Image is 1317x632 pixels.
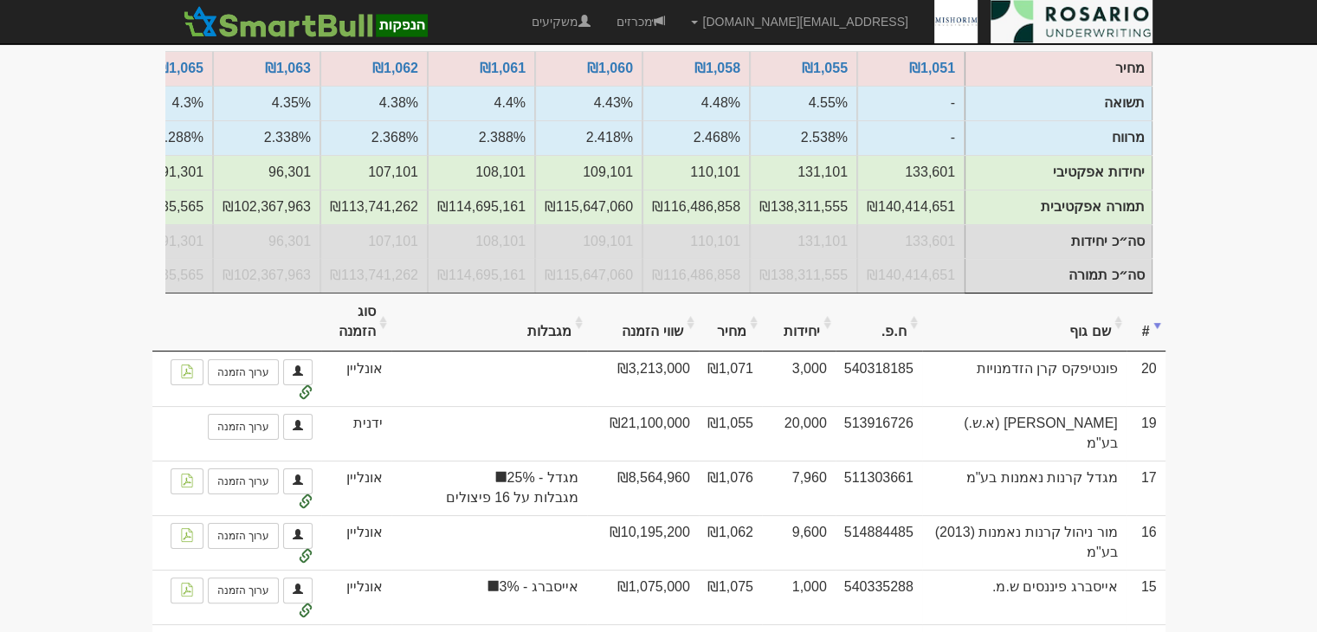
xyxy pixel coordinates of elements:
[857,86,965,120] td: תשואה
[400,488,578,508] span: מגבלות על 16 פיצולים
[836,461,922,515] td: 511303661
[642,120,750,155] td: מרווח
[642,86,750,120] td: תשואה
[922,351,1127,406] td: פונטיפקס קרן הזדמנויות
[587,406,699,461] td: ₪21,100,000
[428,258,535,293] td: סה״כ תמורה
[1127,570,1165,624] td: 15
[320,120,428,155] td: מרווח
[762,461,836,515] td: 7,960
[320,224,428,259] td: סה״כ יחידות
[699,570,762,624] td: ₪1,075
[965,87,1152,121] td: תשואה
[180,474,194,487] img: pdf-file-icon.png
[750,190,857,224] td: תמורה אפקטיבית
[535,120,642,155] td: מרווח
[321,406,391,461] td: ידנית
[587,461,699,515] td: ₪8,564,960
[208,359,279,385] a: ערוך הזמנה
[208,523,279,549] a: ערוך הזמנה
[762,515,836,570] td: 9,600
[965,190,1152,224] td: תמורה אפקטיבית
[762,570,836,624] td: 1,000
[587,351,699,406] td: ₪3,213,000
[922,515,1127,570] td: מור ניהול קרנות נאמנות (2013) בע"מ
[857,224,965,259] td: סה״כ יחידות
[750,86,857,120] td: תשואה
[694,61,740,75] a: ₪1,058
[1127,515,1165,570] td: 16
[965,121,1152,156] td: מרווח
[321,461,391,515] td: אונליין
[180,583,194,597] img: pdf-file-icon.png
[587,515,699,570] td: ₪10,195,200
[857,155,965,190] td: יחידות אפקטיבי
[922,406,1127,461] td: [PERSON_NAME] (א.ש.) בע"מ
[965,224,1152,259] td: סה״כ יחידות
[178,4,433,39] img: SmartBull Logo
[836,515,922,570] td: 514884485
[922,293,1127,351] th: שם גוף: activate to sort column ascending
[587,61,633,75] a: ₪1,060
[965,259,1152,293] td: סה״כ תמורה
[535,224,642,259] td: סה״כ יחידות
[265,61,311,75] a: ₪1,063
[750,155,857,190] td: יחידות אפקטיבי
[642,258,750,293] td: סה״כ תמורה
[428,120,535,155] td: מרווח
[836,406,922,461] td: 513916726
[909,61,955,75] a: ₪1,051
[750,120,857,155] td: מרווח
[750,224,857,259] td: סה״כ יחידות
[320,258,428,293] td: סה״כ תמורה
[762,406,836,461] td: 20,000
[699,461,762,515] td: ₪1,076
[1127,293,1165,351] th: #: activate to sort column ascending
[762,351,836,406] td: 3,000
[213,86,320,120] td: תשואה
[400,468,578,488] span: מגדל - 25%
[699,515,762,570] td: ₪1,062
[208,414,279,440] a: ערוך הזמנה
[762,293,836,351] th: יחידות: activate to sort column ascending
[836,570,922,624] td: 540335288
[857,258,965,293] td: סה״כ תמורה
[750,258,857,293] td: סה״כ תמורה
[428,155,535,190] td: יחידות אפקטיבי
[857,190,965,224] td: תמורה אפקטיבית
[642,190,750,224] td: תמורה אפקטיבית
[836,351,922,406] td: 540318185
[321,293,391,351] th: סוג הזמנה: activate to sort column ascending
[1127,351,1165,406] td: 20
[1127,461,1165,515] td: 17
[428,224,535,259] td: סה״כ יחידות
[699,351,762,406] td: ₪1,071
[428,86,535,120] td: תשואה
[1127,406,1165,461] td: 19
[965,155,1152,190] td: יחידות אפקטיבי
[535,86,642,120] td: תשואה
[321,351,391,406] td: אונליין
[320,86,428,120] td: תשואה
[158,61,203,75] a: ₪1,065
[480,61,526,75] a: ₪1,061
[587,293,699,351] th: שווי הזמנה: activate to sort column ascending
[699,406,762,461] td: ₪1,055
[642,224,750,259] td: סה״כ יחידות
[922,461,1127,515] td: מגדל קרנות נאמנות בע"מ
[857,120,965,155] td: מרווח
[213,258,320,293] td: סה״כ תמורה
[587,570,699,624] td: ₪1,075,000
[180,528,194,542] img: pdf-file-icon.png
[208,468,279,494] a: ערוך הזמנה
[965,52,1152,87] td: מחיר
[400,577,578,597] span: אייסברג - 3%
[535,258,642,293] td: סה״כ תמורה
[321,515,391,570] td: אונליין
[180,364,194,378] img: pdf-file-icon.png
[428,190,535,224] td: תמורה אפקטיבית
[320,155,428,190] td: יחידות אפקטיבי
[372,61,418,75] a: ₪1,062
[213,155,320,190] td: יחידות אפקטיבי
[213,120,320,155] td: מרווח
